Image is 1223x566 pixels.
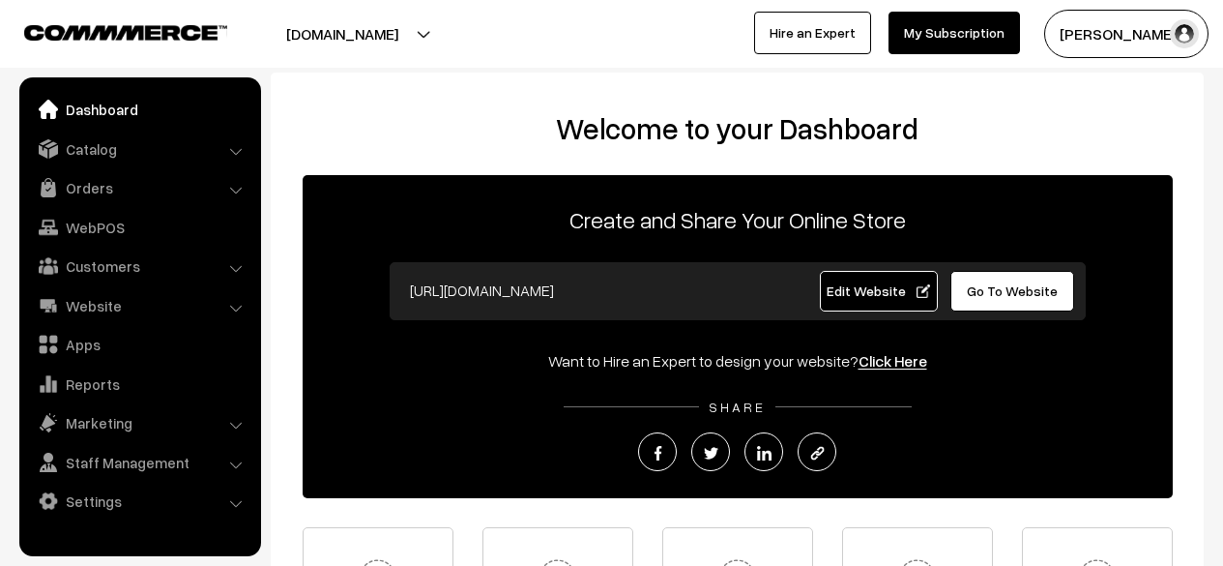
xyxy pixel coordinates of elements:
[859,351,927,371] a: Click Here
[827,283,930,299] span: Edit Website
[290,111,1184,146] h2: Welcome to your Dashboard
[24,249,254,283] a: Customers
[24,25,227,40] img: COMMMERCE
[24,484,254,519] a: Settings
[24,170,254,205] a: Orders
[24,327,254,362] a: Apps
[218,10,466,58] button: [DOMAIN_NAME]
[24,92,254,127] a: Dashboard
[24,405,254,440] a: Marketing
[820,271,938,312] a: Edit Website
[950,271,1075,312] a: Go To Website
[24,210,254,245] a: WebPOS
[24,132,254,166] a: Catalog
[24,288,254,323] a: Website
[24,19,193,43] a: COMMMERCE
[1044,10,1208,58] button: [PERSON_NAME]
[303,349,1173,372] div: Want to Hire an Expert to design your website?
[24,445,254,480] a: Staff Management
[754,12,871,54] a: Hire an Expert
[967,283,1058,299] span: Go To Website
[303,202,1173,237] p: Create and Share Your Online Store
[1170,19,1199,48] img: user
[24,367,254,402] a: Reports
[888,12,1020,54] a: My Subscription
[699,399,775,415] span: SHARE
